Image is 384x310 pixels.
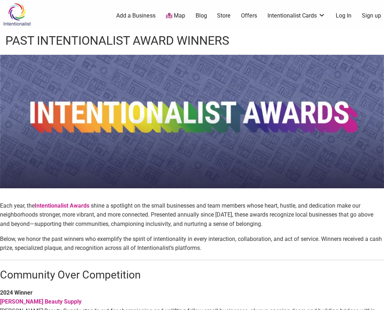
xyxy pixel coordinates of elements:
[166,12,185,20] a: Map
[241,12,257,20] a: Offers
[267,12,325,20] a: Intentionalist Cards
[217,12,231,20] a: Store
[35,202,91,209] a: Intentionalist Awards
[116,12,156,20] a: Add a Business
[336,12,351,20] a: Log In
[35,202,89,209] strong: Intentionalist Awards
[196,12,207,20] a: Blog
[5,32,229,49] h1: Past Intentionalist Award Winners
[362,12,381,20] a: Sign up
